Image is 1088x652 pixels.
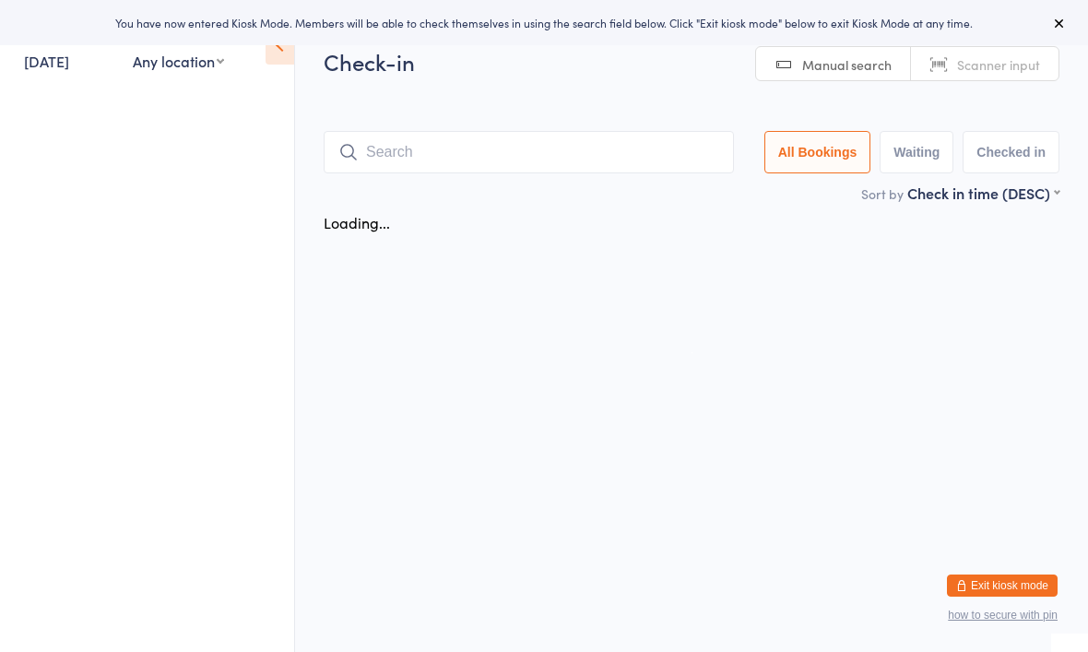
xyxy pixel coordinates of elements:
button: Checked in [963,131,1059,173]
div: Check in time (DESC) [907,183,1059,203]
button: Exit kiosk mode [947,575,1058,597]
input: Search [324,131,734,173]
button: how to secure with pin [948,609,1058,622]
button: All Bookings [764,131,871,173]
a: [DATE] [24,51,69,71]
div: Any location [133,51,224,71]
span: Manual search [802,55,892,74]
button: Waiting [880,131,953,173]
h2: Check-in [324,46,1059,77]
div: You have now entered Kiosk Mode. Members will be able to check themselves in using the search fie... [30,15,1058,30]
div: Loading... [324,212,390,232]
span: Scanner input [957,55,1040,74]
label: Sort by [861,184,904,203]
